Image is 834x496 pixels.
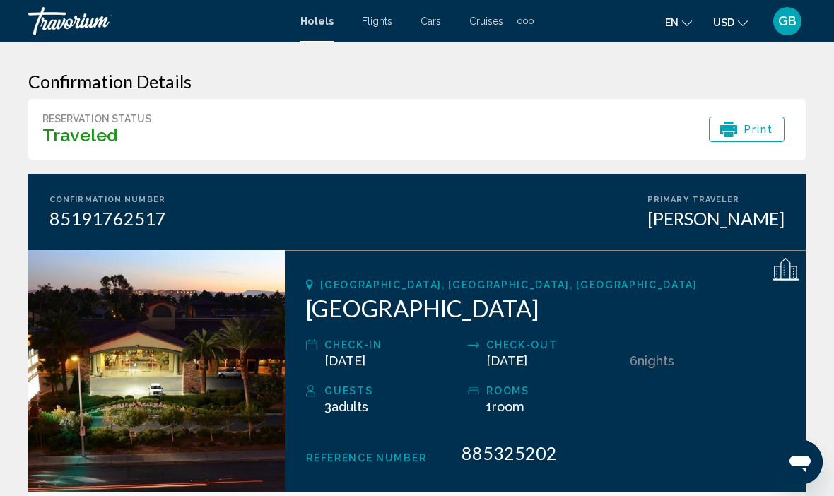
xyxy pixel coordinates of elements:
[320,279,697,290] span: [GEOGRAPHIC_DATA], [GEOGRAPHIC_DATA], [GEOGRAPHIC_DATA]
[778,14,797,28] span: GB
[42,124,151,146] h3: Traveled
[492,399,524,414] span: Room
[647,208,785,229] div: [PERSON_NAME]
[421,16,441,27] a: Cars
[486,382,623,399] div: rooms
[49,195,166,204] div: Confirmation Number
[469,16,503,27] a: Cruises
[49,208,166,229] div: 85191762517
[42,113,151,124] div: Reservation Status
[462,442,557,463] span: 885325202
[744,117,774,141] span: Print
[486,399,524,414] span: 1
[306,294,785,322] h2: [GEOGRAPHIC_DATA]
[777,439,823,485] iframe: Button to launch messaging window
[665,12,692,33] button: Change language
[28,71,806,92] h3: Confirmation Details
[331,399,368,414] span: Adults
[638,353,674,368] span: Nights
[709,117,785,142] button: Print
[486,336,623,353] div: Check-out
[324,382,461,399] div: Guests
[713,17,734,28] span: USD
[324,353,365,368] span: [DATE]
[324,336,461,353] div: Check-in
[769,6,806,36] button: User Menu
[362,16,392,27] a: Flights
[713,12,748,33] button: Change currency
[486,353,527,368] span: [DATE]
[300,16,334,27] a: Hotels
[306,452,426,463] span: Reference Number
[517,10,534,33] button: Extra navigation items
[665,17,679,28] span: en
[647,195,785,204] div: Primary Traveler
[630,353,638,368] span: 6
[324,399,368,414] span: 3
[28,7,286,35] a: Travorium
